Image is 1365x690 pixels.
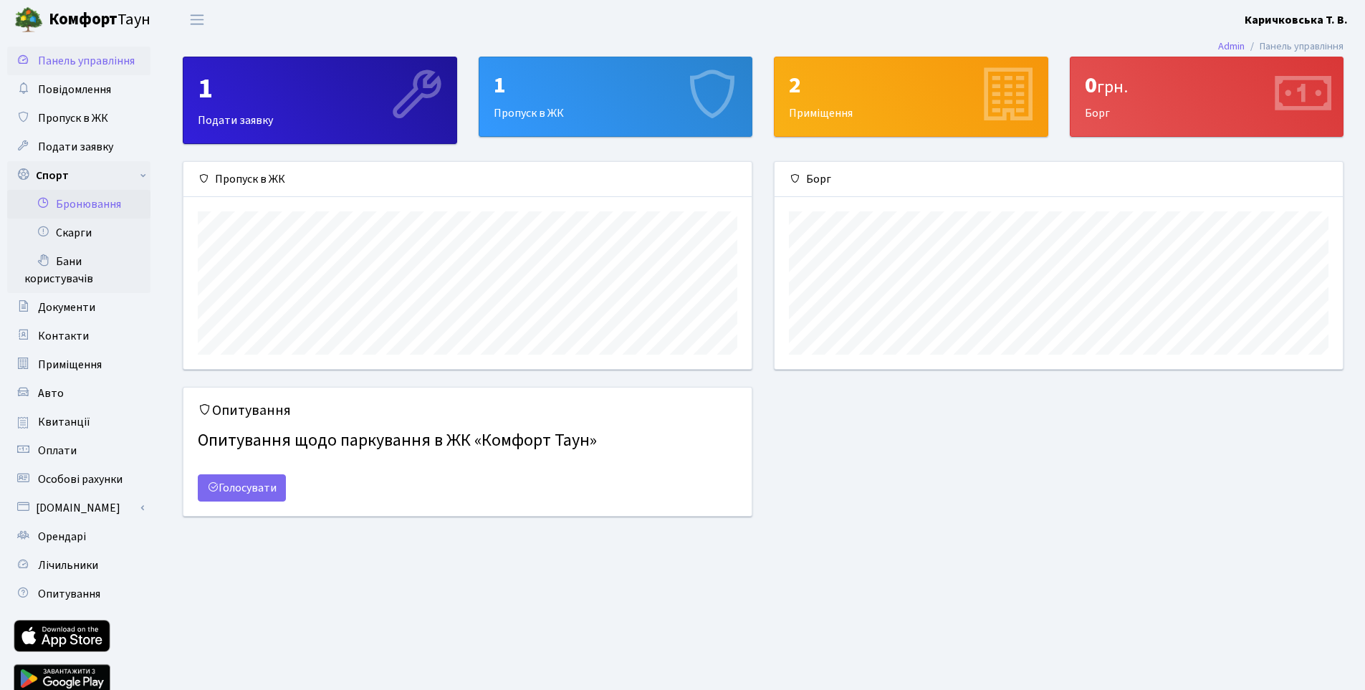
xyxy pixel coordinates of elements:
a: Контакти [7,322,150,350]
div: Подати заявку [183,57,456,143]
a: Голосувати [198,474,286,502]
a: Каричковська Т. В. [1245,11,1348,29]
b: Каричковська Т. В. [1245,12,1348,28]
span: Подати заявку [38,139,113,155]
button: Переключити навігацію [179,8,215,32]
span: Пропуск в ЖК [38,110,108,126]
span: Опитування [38,586,100,602]
a: Бани користувачів [7,247,150,293]
div: 1 [198,72,442,106]
div: 0 [1085,72,1329,99]
a: Квитанції [7,408,150,436]
a: Повідомлення [7,75,150,104]
a: Подати заявку [7,133,150,161]
span: Особові рахунки [38,471,123,487]
a: Особові рахунки [7,465,150,494]
a: Панель управління [7,47,150,75]
a: 2Приміщення [774,57,1048,137]
a: Admin [1218,39,1245,54]
a: Документи [7,293,150,322]
span: Квитанції [38,414,90,430]
a: [DOMAIN_NAME] [7,494,150,522]
a: Авто [7,379,150,408]
span: Контакти [38,328,89,344]
a: Скарги [7,219,150,247]
h5: Опитування [198,402,737,419]
b: Комфорт [49,8,118,31]
a: Приміщення [7,350,150,379]
div: Пропуск в ЖК [479,57,752,136]
span: Оплати [38,443,77,459]
nav: breadcrumb [1197,32,1365,62]
li: Панель управління [1245,39,1344,54]
img: logo.png [14,6,43,34]
div: 2 [789,72,1033,99]
a: 1Подати заявку [183,57,457,144]
a: Пропуск в ЖК [7,104,150,133]
h4: Опитування щодо паркування в ЖК «Комфорт Таун» [198,425,737,457]
span: Приміщення [38,357,102,373]
a: Орендарі [7,522,150,551]
span: Лічильники [38,557,98,573]
span: Документи [38,300,95,315]
a: Оплати [7,436,150,465]
a: Лічильники [7,551,150,580]
span: Панель управління [38,53,135,69]
div: 1 [494,72,738,99]
span: Орендарі [38,529,86,545]
a: Опитування [7,580,150,608]
a: 1Пропуск в ЖК [479,57,753,137]
span: Таун [49,8,150,32]
div: Приміщення [775,57,1048,136]
div: Борг [775,162,1343,197]
div: Пропуск в ЖК [183,162,752,197]
div: Борг [1071,57,1344,136]
span: Авто [38,385,64,401]
span: грн. [1097,75,1128,100]
a: Спорт [7,161,150,190]
span: Повідомлення [38,82,111,97]
a: Бронювання [7,190,150,219]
